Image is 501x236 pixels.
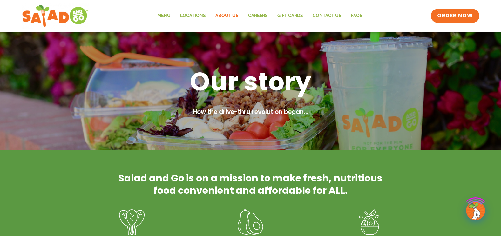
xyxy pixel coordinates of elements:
[152,9,367,23] nav: Menu
[273,9,308,23] a: GIFT CARDS
[117,172,384,197] h2: Salad and Go is on a mission to make fresh, nutritious food convenient and affordable for ALL.
[243,9,273,23] a: Careers
[85,65,416,98] h1: Our story
[308,9,346,23] a: Contact Us
[437,12,473,20] span: ORDER NOW
[175,9,211,23] a: Locations
[431,9,479,23] a: ORDER NOW
[346,9,367,23] a: FAQs
[22,3,89,29] img: new-SAG-logo-768×292
[85,108,416,117] h2: How the drive-thru revolution began...
[152,9,175,23] a: Menu
[211,9,243,23] a: About Us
